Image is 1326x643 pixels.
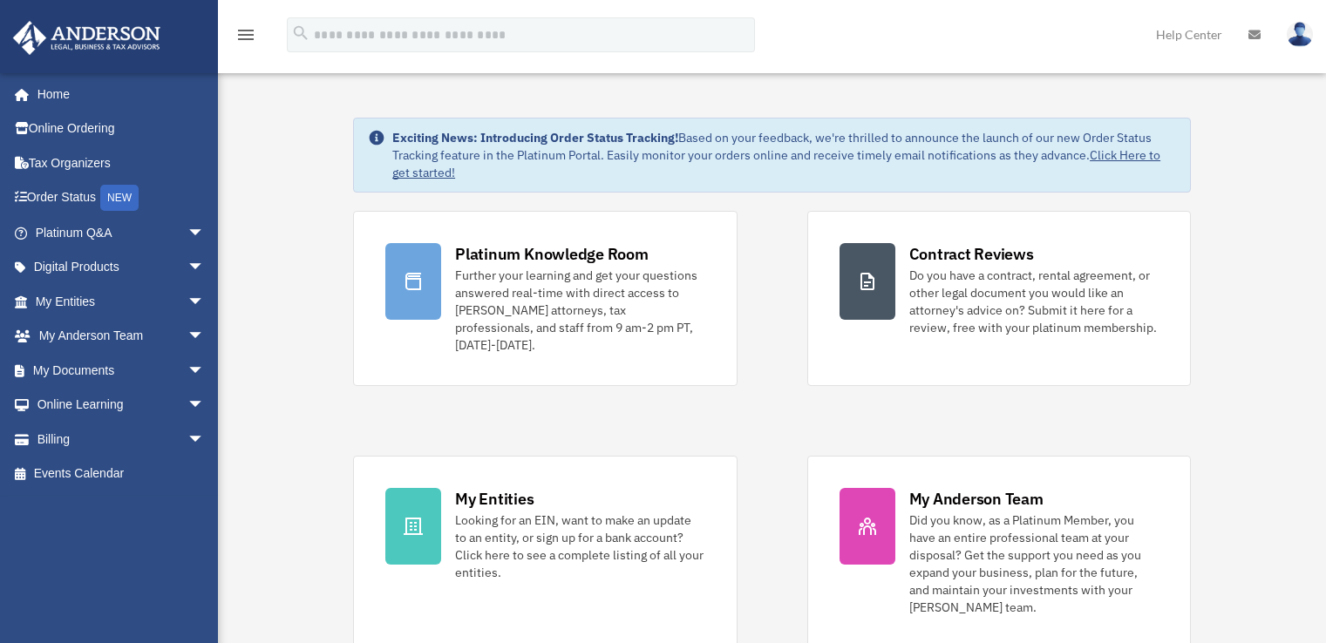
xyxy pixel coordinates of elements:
[12,180,231,216] a: Order StatusNEW
[187,284,222,320] span: arrow_drop_down
[392,147,1160,180] a: Click Here to get started!
[909,511,1159,616] div: Did you know, as a Platinum Member, you have an entire professional team at your disposal? Get th...
[187,215,222,251] span: arrow_drop_down
[807,211,1191,386] a: Contract Reviews Do you have a contract, rental agreement, or other legal document you would like...
[455,511,704,581] div: Looking for an EIN, want to make an update to an entity, or sign up for a bank account? Click her...
[12,388,231,423] a: Online Learningarrow_drop_down
[909,267,1159,336] div: Do you have a contract, rental agreement, or other legal document you would like an attorney's ad...
[187,388,222,423] span: arrow_drop_down
[455,488,534,510] div: My Entities
[12,77,222,112] a: Home
[12,457,231,491] a: Events Calendar
[187,422,222,457] span: arrow_drop_down
[12,146,231,180] a: Tax Organizers
[12,353,231,388] a: My Documentsarrow_drop_down
[12,215,231,250] a: Platinum Q&Aarrow_drop_down
[187,250,222,286] span: arrow_drop_down
[12,250,231,285] a: Digital Productsarrow_drop_down
[100,185,139,211] div: NEW
[187,353,222,389] span: arrow_drop_down
[235,24,256,45] i: menu
[291,24,310,43] i: search
[353,211,737,386] a: Platinum Knowledge Room Further your learning and get your questions answered real-time with dire...
[909,243,1034,265] div: Contract Reviews
[12,422,231,457] a: Billingarrow_drop_down
[455,267,704,354] div: Further your learning and get your questions answered real-time with direct access to [PERSON_NAM...
[392,129,1176,181] div: Based on your feedback, we're thrilled to announce the launch of our new Order Status Tracking fe...
[12,284,231,319] a: My Entitiesarrow_drop_down
[392,130,678,146] strong: Exciting News: Introducing Order Status Tracking!
[455,243,649,265] div: Platinum Knowledge Room
[187,319,222,355] span: arrow_drop_down
[12,319,231,354] a: My Anderson Teamarrow_drop_down
[12,112,231,146] a: Online Ordering
[8,21,166,55] img: Anderson Advisors Platinum Portal
[235,30,256,45] a: menu
[909,488,1044,510] div: My Anderson Team
[1287,22,1313,47] img: User Pic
